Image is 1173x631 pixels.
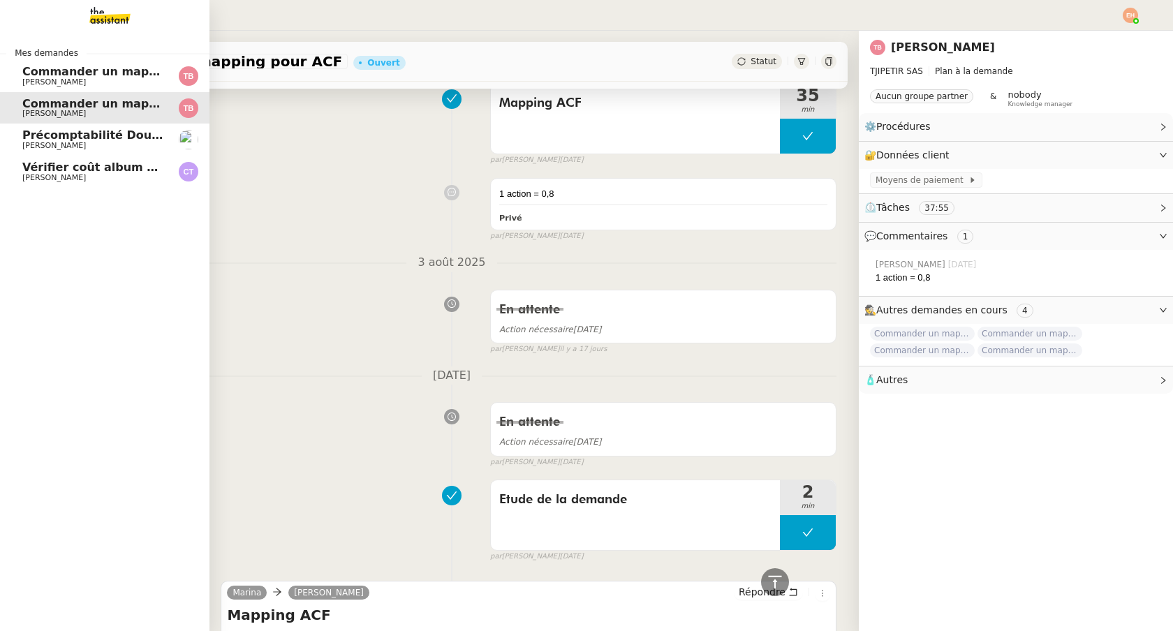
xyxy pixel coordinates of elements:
[490,343,502,355] span: par
[22,161,238,174] span: Vérifier coût album photo Romane
[233,588,261,597] span: Marina
[560,456,584,468] span: [DATE]
[977,343,1082,357] span: Commander un mapping pour Fideliance
[560,343,607,355] span: il y a 17 jours
[876,258,948,271] span: [PERSON_NAME]
[406,253,496,272] span: 3 août 2025
[288,586,369,599] a: [PERSON_NAME]
[22,65,253,78] span: Commander un mapping pour Afigec
[957,230,974,244] nz-tag: 1
[870,66,923,76] span: TJIPETIR SAS
[490,230,502,242] span: par
[560,551,584,563] span: [DATE]
[948,258,980,271] span: [DATE]
[734,584,803,600] button: Répondre
[859,366,1173,394] div: 🧴Autres
[560,230,584,242] span: [DATE]
[490,456,584,468] small: [PERSON_NAME]
[870,343,975,357] span: Commander un mapping pour [PERSON_NAME]
[859,223,1173,250] div: 💬Commentaires 1
[751,57,776,66] span: Statut
[367,59,399,67] div: Ouvert
[891,40,995,54] a: [PERSON_NAME]
[876,121,931,132] span: Procédures
[490,154,502,166] span: par
[22,141,86,150] span: [PERSON_NAME]
[859,142,1173,169] div: 🔐Données client
[977,327,1082,341] span: Commander un mapping pour Compta [GEOGRAPHIC_DATA]
[1008,89,1072,107] app-user-label: Knowledge manager
[490,230,584,242] small: [PERSON_NAME]
[1008,101,1072,108] span: Knowledge manager
[876,173,968,187] span: Moyens de paiement
[876,271,1162,285] div: 1 action = 0,8
[859,297,1173,324] div: 🕵️Autres demandes en cours 4
[864,230,979,242] span: 💬
[876,374,908,385] span: Autres
[560,154,584,166] span: [DATE]
[22,173,86,182] span: [PERSON_NAME]
[499,437,573,447] span: Action nécessaire
[864,119,937,135] span: ⚙️
[859,194,1173,221] div: ⏲️Tâches 37:55
[864,304,1039,315] span: 🕵️
[864,202,966,213] span: ⏲️
[6,46,87,60] span: Mes demandes
[780,87,836,104] span: 35
[780,104,836,116] span: min
[490,551,502,563] span: par
[499,214,522,223] b: Privé
[422,366,482,385] span: [DATE]
[179,130,198,149] img: users%2FxcSDjHYvjkh7Ays4vB9rOShue3j1%2Favatar%2Fc5852ac1-ab6d-4275-813a-2130981b2f82
[859,113,1173,140] div: ⚙️Procédures
[499,93,772,114] span: Mapping ACF
[499,325,601,334] span: [DATE]
[499,304,560,316] span: En attente
[22,77,86,87] span: [PERSON_NAME]
[870,40,885,55] img: svg
[739,585,785,599] span: Répondre
[876,304,1008,315] span: Autres demandes en cours
[876,230,947,242] span: Commentaires
[864,374,908,385] span: 🧴
[990,89,996,107] span: &
[22,109,86,118] span: [PERSON_NAME]
[227,605,830,625] h4: Mapping ACF
[876,202,910,213] span: Tâches
[179,66,198,86] img: svg
[22,128,217,142] span: Précomptabilité Dougs- [DATE]
[499,325,573,334] span: Action nécessaire
[490,343,607,355] small: [PERSON_NAME]
[490,154,584,166] small: [PERSON_NAME]
[919,201,954,215] nz-tag: 37:55
[499,489,772,510] span: Etude de la demande
[1008,89,1041,100] span: nobody
[179,98,198,118] img: svg
[780,484,836,500] span: 2
[499,437,601,447] span: [DATE]
[1123,8,1138,23] img: svg
[780,500,836,512] span: min
[1017,304,1033,318] nz-tag: 4
[179,162,198,181] img: svg
[499,416,560,429] span: En attente
[499,187,827,201] div: 1 action = 0,8
[490,456,502,468] span: par
[935,66,1013,76] span: Plan à la demande
[490,551,584,563] small: [PERSON_NAME]
[864,147,955,163] span: 🔐
[876,149,950,161] span: Données client
[22,97,238,110] span: Commander un mapping pour ACF
[870,327,975,341] span: Commander un mapping pour Afigec
[870,89,973,103] nz-tag: Aucun groupe partner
